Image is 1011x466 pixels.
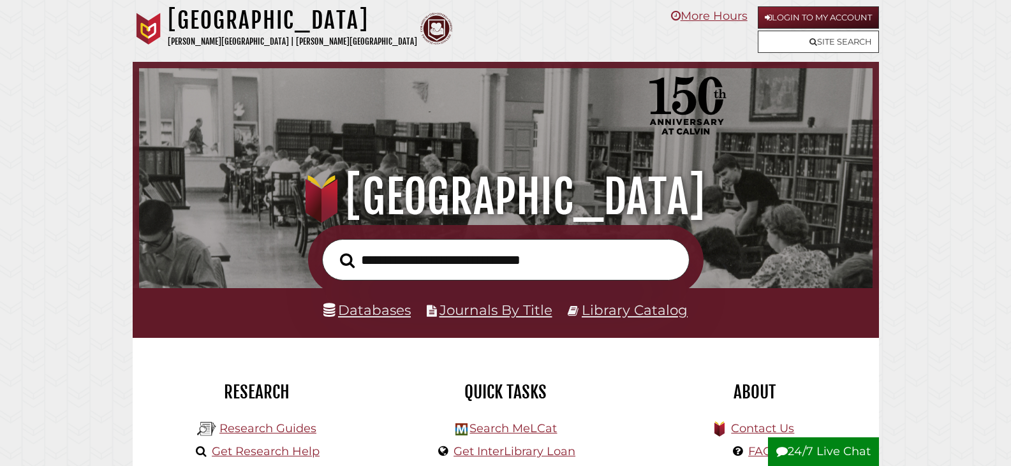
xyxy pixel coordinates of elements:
img: Hekman Library Logo [455,423,468,435]
h2: About [640,381,869,403]
a: Research Guides [219,421,316,435]
a: Login to My Account [758,6,879,29]
button: Search [334,249,361,272]
h1: [GEOGRAPHIC_DATA] [154,169,857,225]
a: FAQs [748,444,778,458]
img: Calvin University [133,13,165,45]
h1: [GEOGRAPHIC_DATA] [168,6,417,34]
h2: Quick Tasks [391,381,621,403]
a: More Hours [671,9,748,23]
a: Library Catalog [582,302,688,318]
i: Search [340,252,355,268]
h2: Research [142,381,372,403]
a: Get InterLibrary Loan [454,444,575,458]
p: [PERSON_NAME][GEOGRAPHIC_DATA] | [PERSON_NAME][GEOGRAPHIC_DATA] [168,34,417,49]
a: Search MeLCat [469,421,557,435]
a: Contact Us [731,421,794,435]
img: Hekman Library Logo [197,419,216,439]
img: Calvin Theological Seminary [420,13,452,45]
a: Get Research Help [212,444,320,458]
a: Journals By Title [439,302,552,318]
a: Site Search [758,31,879,53]
a: Databases [323,302,411,318]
